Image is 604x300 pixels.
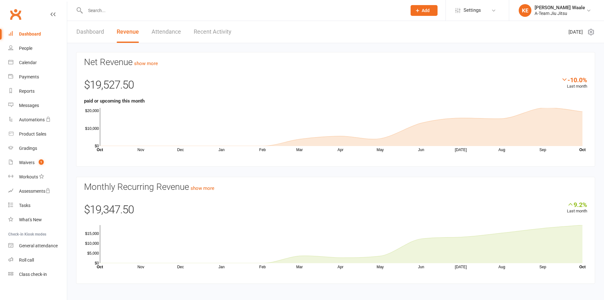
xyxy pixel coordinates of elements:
span: 1 [39,159,44,165]
span: Settings [464,3,481,17]
div: Last month [561,76,587,90]
a: Payments [8,70,67,84]
div: General attendance [19,243,58,248]
a: What's New [8,213,67,227]
div: What's New [19,217,42,222]
a: Messages [8,98,67,113]
div: Messages [19,103,39,108]
a: Reports [8,84,67,98]
div: Gradings [19,146,37,151]
a: Gradings [8,141,67,156]
a: People [8,41,67,56]
span: Add [422,8,430,13]
a: Workouts [8,170,67,184]
a: show more [191,185,214,191]
a: Recent Activity [194,21,231,43]
div: Reports [19,89,35,94]
a: Class kiosk mode [8,267,67,282]
div: [PERSON_NAME] Waale [535,5,585,10]
div: Payments [19,74,39,79]
h3: Net Revenue [84,57,587,67]
a: Assessments [8,184,67,198]
a: Dashboard [76,21,104,43]
div: $19,527.50 [84,76,587,97]
h3: Monthly Recurring Revenue [84,182,587,192]
div: People [19,46,32,51]
a: Automations [8,113,67,127]
a: show more [134,61,158,66]
a: Clubworx [8,6,23,22]
div: 9.2% [567,201,587,208]
a: Waivers 1 [8,156,67,170]
div: Workouts [19,174,38,179]
div: Calendar [19,60,37,65]
div: Tasks [19,203,30,208]
div: Assessments [19,189,50,194]
div: Last month [567,201,587,215]
div: Roll call [19,257,34,263]
a: Attendance [152,21,181,43]
div: A-Team Jiu Jitsu [535,10,585,16]
span: [DATE] [568,28,583,36]
a: Dashboard [8,27,67,41]
button: Add [411,5,438,16]
a: Roll call [8,253,67,267]
div: $19,347.50 [84,201,587,222]
a: Revenue [117,21,139,43]
a: General attendance kiosk mode [8,239,67,253]
div: -10.0% [561,76,587,83]
div: KE [519,4,531,17]
strong: paid or upcoming this month [84,98,145,104]
a: Tasks [8,198,67,213]
a: Calendar [8,56,67,70]
div: Product Sales [19,131,46,137]
a: Product Sales [8,127,67,141]
div: Waivers [19,160,35,165]
div: Automations [19,117,45,122]
input: Search... [83,6,402,15]
div: Dashboard [19,31,41,37]
div: Class check-in [19,272,47,277]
